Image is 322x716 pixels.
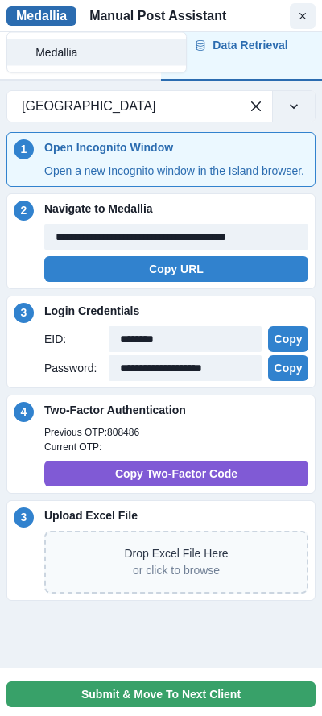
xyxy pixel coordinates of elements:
p: Two-Factor Authentication [44,402,308,419]
div: Clear selected options [243,93,269,119]
p: Previous OTP: 808486 [44,425,308,440]
button: Copy URL [44,256,308,282]
p: Open Incognito Window [44,139,308,156]
button: Copy [268,326,308,352]
p: Current OTP: [44,440,308,454]
p: Password: [44,360,109,377]
p: 1 [21,141,27,158]
p: 2 [21,202,27,219]
p: Manual Post Assistant [89,6,226,26]
p: 3 [21,509,27,526]
p: Login Credentials [44,303,308,320]
button: Copy Two-Factor Code [44,461,308,486]
div: Data Retrieval [195,37,287,54]
p: Drop Excel File Here [124,545,228,562]
p: Open a new Incognito window in the Island browser. [44,163,308,180]
span: Medallia [35,44,176,61]
p: EID: [44,331,109,348]
button: Close Window [290,3,316,29]
p: 4 [21,404,27,420]
button: Submit & Move To Next Client [6,681,316,707]
p: or click to browse [124,562,228,579]
p: Upload Excel File [44,507,308,524]
p: 3 [21,304,27,321]
button: Copy [268,355,308,381]
p: Navigate to Medallia [44,201,308,217]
